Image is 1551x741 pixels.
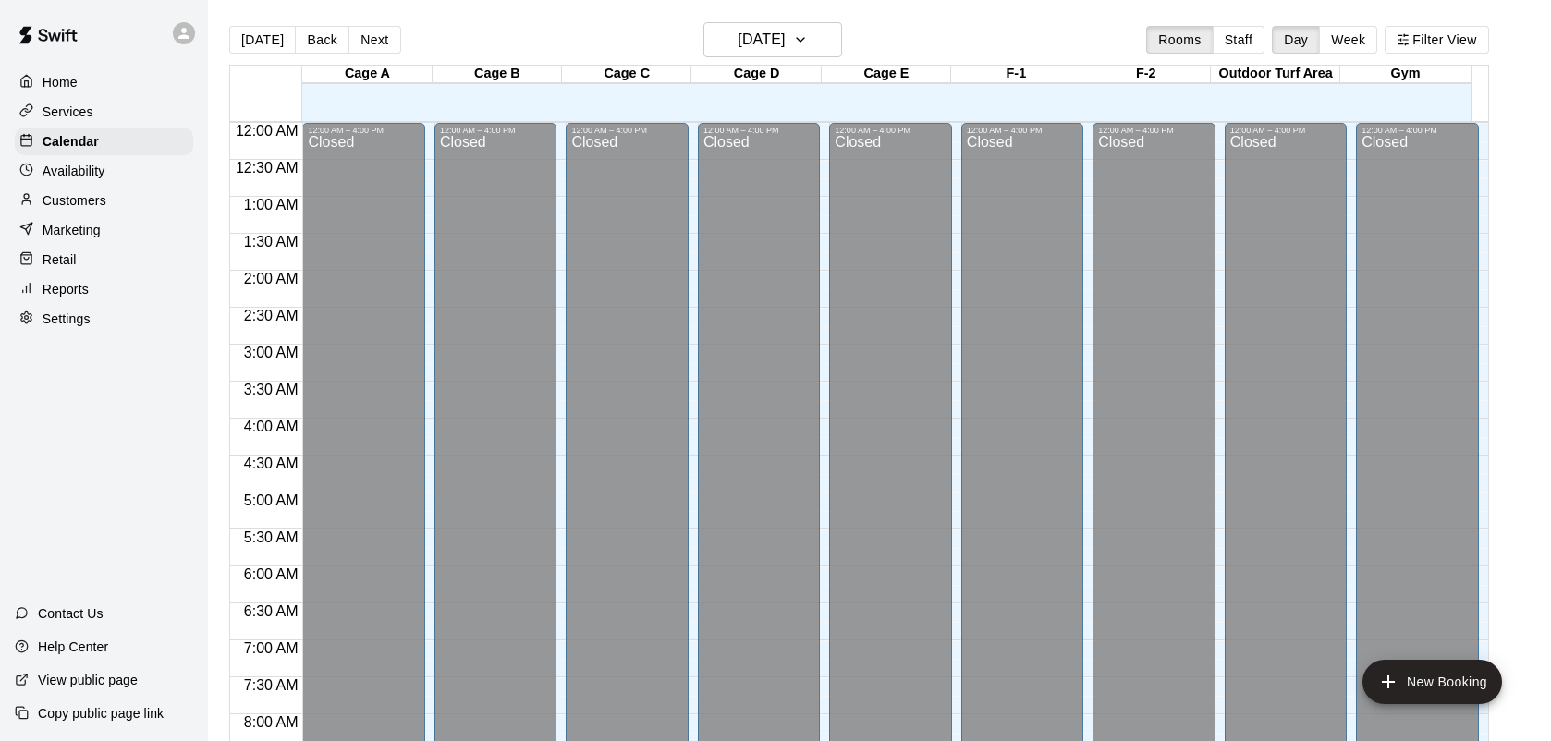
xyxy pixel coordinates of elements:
[433,66,562,83] div: Cage B
[38,638,108,656] p: Help Center
[239,492,303,508] span: 5:00 AM
[43,280,89,298] p: Reports
[1146,26,1213,54] button: Rooms
[43,250,77,269] p: Retail
[15,157,193,185] a: Availability
[239,714,303,730] span: 8:00 AM
[951,66,1081,83] div: F-1
[43,221,101,239] p: Marketing
[1319,26,1377,54] button: Week
[1230,126,1341,135] div: 12:00 AM – 4:00 PM
[43,162,105,180] p: Availability
[703,22,842,57] button: [DATE]
[15,275,193,303] a: Reports
[691,66,821,83] div: Cage D
[239,677,303,693] span: 7:30 AM
[239,566,303,582] span: 6:00 AM
[967,126,1078,135] div: 12:00 AM – 4:00 PM
[15,305,193,333] a: Settings
[43,191,106,210] p: Customers
[1272,26,1320,54] button: Day
[571,126,682,135] div: 12:00 AM – 4:00 PM
[239,345,303,360] span: 3:00 AM
[239,603,303,619] span: 6:30 AM
[1098,126,1209,135] div: 12:00 AM – 4:00 PM
[440,126,551,135] div: 12:00 AM – 4:00 PM
[38,704,164,723] p: Copy public page link
[43,73,78,91] p: Home
[239,234,303,249] span: 1:30 AM
[239,640,303,656] span: 7:00 AM
[562,66,691,83] div: Cage C
[231,160,303,176] span: 12:30 AM
[231,123,303,139] span: 12:00 AM
[295,26,349,54] button: Back
[703,126,814,135] div: 12:00 AM – 4:00 PM
[239,419,303,434] span: 4:00 AM
[15,187,193,214] a: Customers
[15,98,193,126] a: Services
[1340,66,1470,83] div: Gym
[348,26,400,54] button: Next
[239,271,303,286] span: 2:00 AM
[38,604,104,623] p: Contact Us
[239,529,303,545] span: 5:30 AM
[1211,66,1340,83] div: Outdoor Turf Area
[1213,26,1265,54] button: Staff
[1081,66,1211,83] div: F-2
[1362,126,1472,135] div: 12:00 AM – 4:00 PM
[43,310,91,328] p: Settings
[239,197,303,213] span: 1:00 AM
[43,132,99,151] p: Calendar
[43,103,93,121] p: Services
[308,126,419,135] div: 12:00 AM – 4:00 PM
[15,128,193,155] a: Calendar
[239,382,303,397] span: 3:30 AM
[1385,26,1488,54] button: Filter View
[15,216,193,244] a: Marketing
[738,27,785,53] h6: [DATE]
[1362,660,1502,704] button: add
[229,26,296,54] button: [DATE]
[15,246,193,273] a: Retail
[15,68,193,96] a: Home
[239,456,303,471] span: 4:30 AM
[822,66,951,83] div: Cage E
[239,308,303,323] span: 2:30 AM
[835,126,946,135] div: 12:00 AM – 4:00 PM
[38,671,138,689] p: View public page
[302,66,432,83] div: Cage A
